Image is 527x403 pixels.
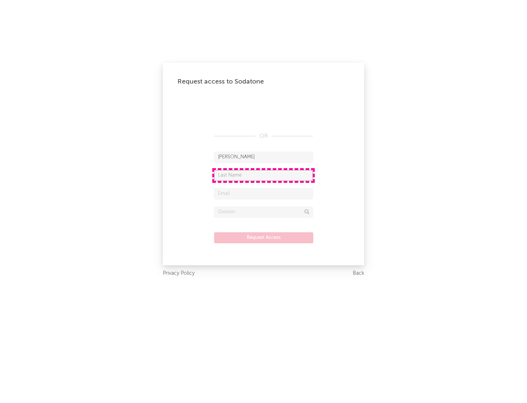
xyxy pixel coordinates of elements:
input: Division [214,207,313,218]
a: Back [353,269,364,278]
button: Request Access [214,232,313,243]
div: Request access to Sodatone [177,77,350,86]
a: Privacy Policy [163,269,195,278]
input: First Name [214,152,313,163]
input: Email [214,188,313,199]
div: OR [214,132,313,141]
input: Last Name [214,170,313,181]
